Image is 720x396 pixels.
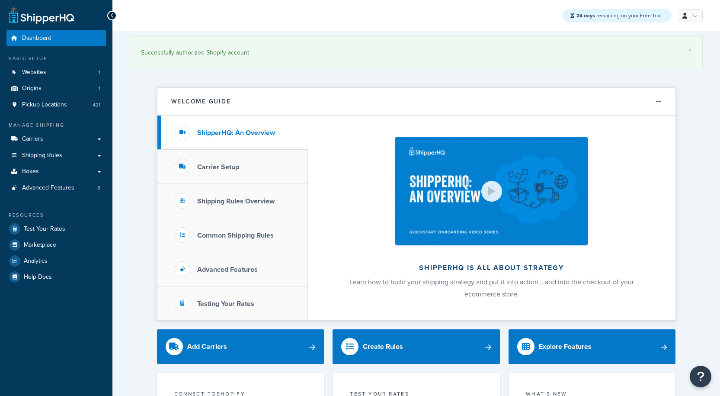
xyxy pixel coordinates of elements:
[6,97,106,113] li: Pickup Locations
[576,12,595,19] strong: 24 days
[6,212,106,219] div: Resources
[688,47,691,54] a: ×
[197,197,275,205] h3: Shipping Rules Overview
[24,241,56,249] span: Marketplace
[395,137,588,245] img: ShipperHQ is all about strategy
[6,221,106,237] a: Test Your Rates
[22,101,67,109] span: Pickup Locations
[6,269,106,285] a: Help Docs
[22,168,39,175] span: Boxes
[331,264,653,272] h2: ShipperHQ is all about strategy
[93,101,100,109] span: 421
[6,180,106,196] a: Advanced Features8
[6,131,106,147] a: Carriers
[22,69,46,76] span: Websites
[22,35,51,42] span: Dashboard
[157,329,324,364] a: Add Carriers
[6,80,106,97] a: Origins1
[363,341,403,353] div: Create Rules
[171,98,231,105] h2: Welcome Guide
[6,64,106,80] li: Websites
[6,64,106,80] a: Websites1
[24,225,65,233] span: Test Your Rates
[99,85,100,92] span: 1
[22,135,43,143] span: Carriers
[576,12,662,19] span: remaining on your Free Trial
[22,184,74,192] span: Advanced Features
[6,122,106,129] div: Manage Shipping
[6,237,106,253] a: Marketplace
[187,341,227,353] div: Add Carriers
[99,69,100,76] span: 1
[22,85,42,92] span: Origins
[539,341,592,353] div: Explore Features
[97,184,100,192] span: 8
[6,97,106,113] a: Pickup Locations421
[6,164,106,180] a: Boxes
[6,180,106,196] li: Advanced Features
[349,277,634,299] span: Learn how to build your shipping strategy and put it into action… and into the checkout of your e...
[141,47,691,59] div: Successfully authorized Shopify account
[197,163,239,171] h3: Carrier Setup
[690,366,711,387] button: Open Resource Center
[509,329,676,364] a: Explore Features
[6,55,106,62] div: Basic Setup
[24,258,48,265] span: Analytics
[197,129,275,137] h3: ShipperHQ: An Overview
[6,148,106,164] a: Shipping Rules
[22,152,62,159] span: Shipping Rules
[197,266,258,274] h3: Advanced Features
[197,300,254,308] h3: Testing Your Rates
[197,232,274,239] h3: Common Shipping Rules
[333,329,500,364] a: Create Rules
[6,253,106,269] a: Analytics
[6,80,106,97] li: Origins
[6,30,106,46] a: Dashboard
[24,274,52,281] span: Help Docs
[157,88,675,116] button: Welcome Guide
